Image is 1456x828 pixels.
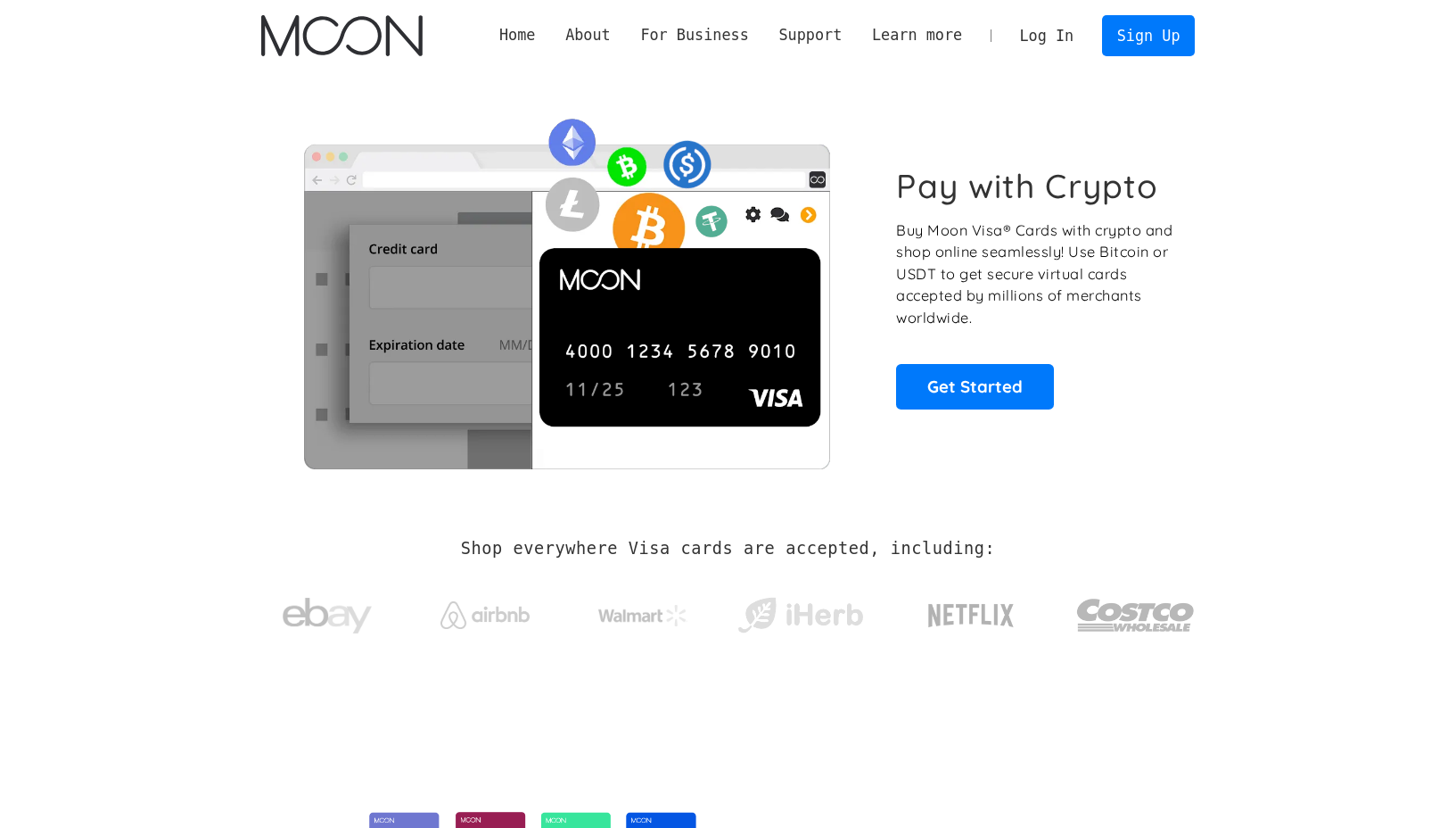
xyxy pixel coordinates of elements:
[1102,15,1195,55] a: Sign Up
[461,539,995,559] h2: Shop everywhere Visa cards are accepted, including:
[1076,582,1196,649] img: Costco
[440,601,530,629] img: Airbnb
[764,24,857,46] div: Support
[872,24,962,46] div: Learn more
[261,15,423,56] img: Moon Logo
[892,575,1051,647] a: Netflix
[261,15,423,56] a: home
[261,106,872,468] img: Moon Cards let you spend your crypto anywhere Visa is accepted.
[926,593,1016,638] img: Netflix
[598,605,687,626] img: Walmart
[261,570,394,653] a: ebay
[484,24,550,46] a: Home
[626,24,764,46] div: For Business
[896,219,1175,329] p: Buy Moon Visa® Cards with crypto and shop online seamlessly! Use Bitcoin or USDT to get secure vi...
[283,588,372,644] img: ebay
[1005,16,1089,55] a: Log In
[550,24,625,46] div: About
[418,584,551,638] a: Airbnb
[576,587,709,635] a: Walmart
[778,24,842,46] div: Support
[734,592,867,639] img: iHerb
[1076,564,1196,658] a: Costco
[734,575,867,648] a: iHerb
[896,166,1158,206] h1: Pay with Crypto
[640,24,748,46] div: For Business
[896,364,1054,409] a: Get Started
[565,24,611,46] div: About
[857,24,977,46] div: Learn more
